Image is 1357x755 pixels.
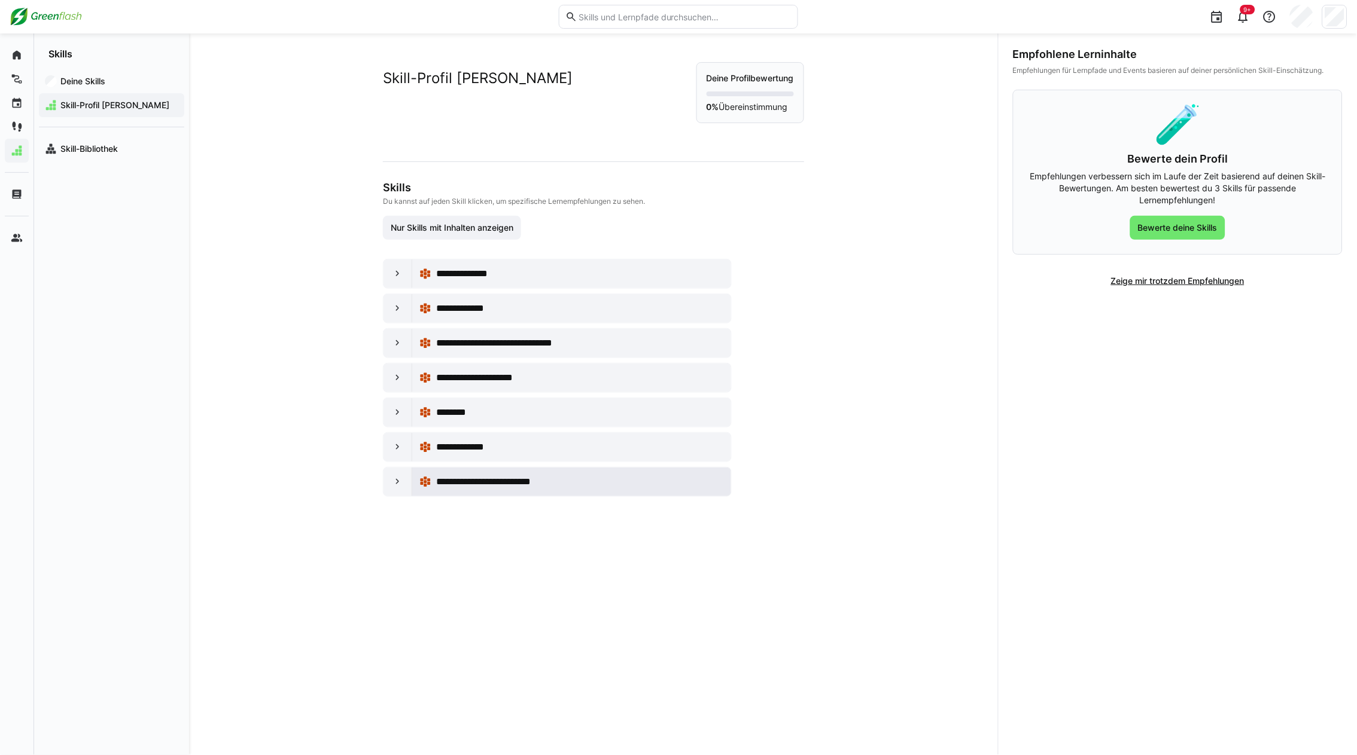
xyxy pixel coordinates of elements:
[1028,152,1328,166] h3: Bewerte dein Profil
[1109,275,1246,287] span: Zeige mir trotzdem Empfehlungen
[1136,222,1219,234] span: Bewerte deine Skills
[1028,170,1328,206] p: Empfehlungen verbessern sich im Laufe der Zeit basierend auf deinen Skill-Bewertungen. Am besten ...
[577,11,792,22] input: Skills und Lernpfade durchsuchen…
[59,99,178,111] span: Skill-Profil [PERSON_NAME]
[1028,105,1328,143] div: 🧪
[383,181,802,194] h3: Skills
[707,72,794,84] p: Deine Profilbewertung
[383,69,573,87] h2: Skill-Profil [PERSON_NAME]
[1244,6,1252,13] span: 9+
[1103,269,1252,293] button: Zeige mir trotzdem Empfehlungen
[1013,66,1343,75] div: Empfehlungen für Lernpfade und Events basieren auf deiner persönlichen Skill-Einschätzung.
[1013,48,1343,61] div: Empfohlene Lerninhalte
[383,216,521,240] button: Nur Skills mit Inhalten anzeigen
[389,222,515,234] span: Nur Skills mit Inhalten anzeigen
[707,102,719,112] strong: 0%
[707,101,794,113] p: Übereinstimmung
[1130,216,1225,240] button: Bewerte deine Skills
[383,197,802,206] p: Du kannst auf jeden Skill klicken, um spezifische Lernempfehlungen zu sehen.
